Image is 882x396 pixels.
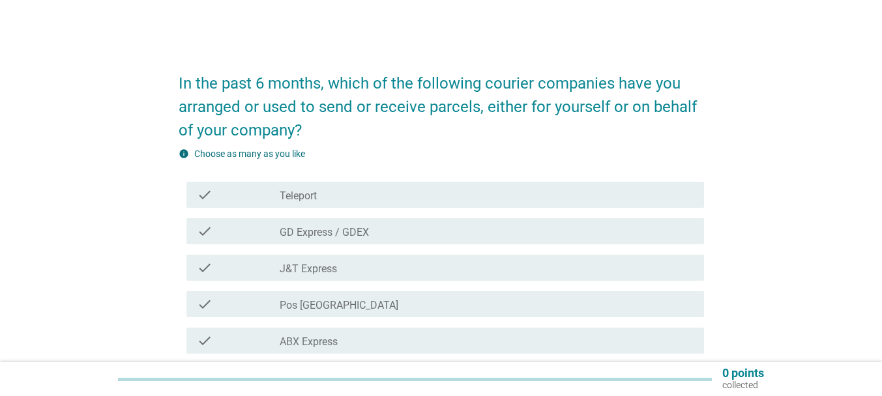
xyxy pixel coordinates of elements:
[280,262,337,276] label: J&T Express
[722,367,764,379] p: 0 points
[280,335,338,348] label: ABX Express
[197,223,213,239] i: check
[197,333,213,348] i: check
[197,260,213,276] i: check
[722,379,764,391] p: collected
[280,299,398,312] label: Pos [GEOGRAPHIC_DATA]
[179,59,704,142] h2: In the past 6 months, which of the following courier companies have you arranged or used to send ...
[280,226,369,239] label: GD Express / GDEX
[197,296,213,312] i: check
[280,190,317,203] label: Teleport
[194,148,305,159] label: Choose as many as you like
[197,187,213,203] i: check
[179,148,189,159] i: info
